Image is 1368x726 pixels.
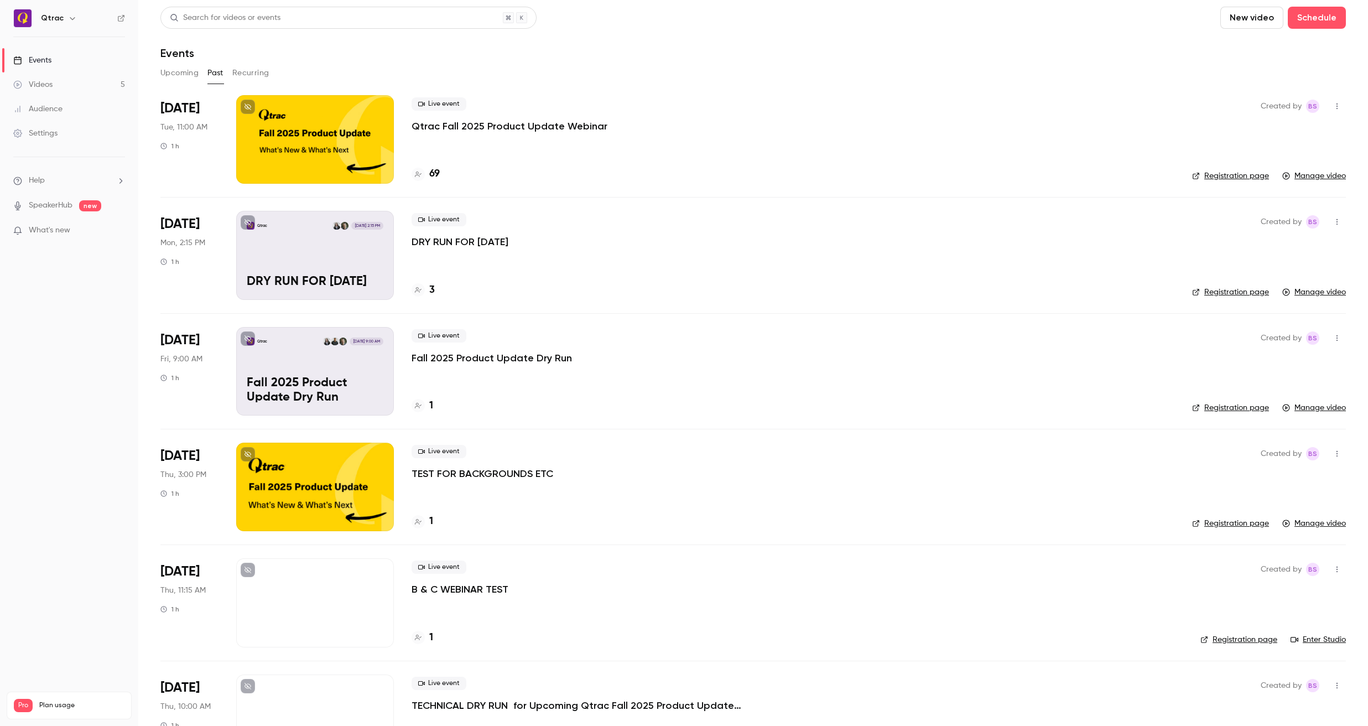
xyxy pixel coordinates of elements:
[160,563,200,580] span: [DATE]
[1308,563,1317,576] span: BS
[170,12,280,24] div: Search for videos or events
[160,95,219,184] div: Sep 16 Tue, 11:00 AM (America/Los Angeles)
[232,64,269,82] button: Recurring
[429,514,433,529] h4: 1
[332,222,340,230] img: Laura Simonson
[1282,518,1346,529] a: Manage video
[29,225,70,236] span: What's new
[160,64,199,82] button: Upcoming
[1306,331,1319,345] span: Barry Strauss
[412,630,433,645] a: 1
[1192,402,1269,413] a: Registration page
[1261,215,1302,229] span: Created by
[14,9,32,27] img: Qtrac
[1192,170,1269,181] a: Registration page
[13,103,63,115] div: Audience
[412,283,435,298] a: 3
[1200,634,1277,645] a: Registration page
[1282,170,1346,181] a: Manage video
[29,175,45,186] span: Help
[1261,563,1302,576] span: Created by
[160,331,200,349] span: [DATE]
[351,222,383,230] span: [DATE] 2:15 PM
[13,55,51,66] div: Events
[429,167,440,181] h4: 69
[1291,634,1346,645] a: Enter Studio
[412,445,466,458] span: Live event
[412,329,466,343] span: Live event
[160,237,205,248] span: Mon, 2:15 PM
[160,257,179,266] div: 1 h
[412,467,553,480] p: TEST FOR BACKGROUNDS ETC
[14,699,33,712] span: Pro
[1261,100,1302,113] span: Created by
[160,46,194,60] h1: Events
[341,222,348,230] img: Yoni Lavi
[429,398,433,413] h4: 1
[160,701,211,712] span: Thu, 10:00 AM
[1261,679,1302,692] span: Created by
[1308,215,1317,229] span: BS
[160,354,202,365] span: Fri, 9:00 AM
[160,100,200,117] span: [DATE]
[29,200,72,211] a: SpeakerHub
[112,226,125,236] iframe: Noticeable Trigger
[160,374,179,382] div: 1 h
[1308,100,1317,113] span: BS
[1308,447,1317,460] span: BS
[1261,447,1302,460] span: Created by
[236,327,394,416] a: Fall 2025 Product Update Dry RunQtracYoni LaviAnthony GradyLaura Simonson[DATE] 9:00 AMFall 2025 ...
[1192,518,1269,529] a: Registration page
[412,167,440,181] a: 69
[1308,679,1317,692] span: BS
[39,701,124,710] span: Plan usage
[412,97,466,111] span: Live event
[247,275,383,289] p: DRY RUN FOR [DATE]
[257,339,267,344] p: Qtrac
[1282,402,1346,413] a: Manage video
[13,175,125,186] li: help-dropdown-opener
[412,213,466,226] span: Live event
[41,13,64,24] h6: Qtrac
[412,699,743,712] a: TECHNICAL DRY RUN for Upcoming Qtrac Fall 2025 Product Update Webinar
[1306,563,1319,576] span: Barry Strauss
[412,398,433,413] a: 1
[160,211,219,299] div: Sep 15 Mon, 2:15 PM (America/Los Angeles)
[160,605,179,614] div: 1 h
[79,200,101,211] span: new
[350,338,383,345] span: [DATE] 9:00 AM
[160,142,179,151] div: 1 h
[247,376,383,405] p: Fall 2025 Product Update Dry Run
[412,677,466,690] span: Live event
[323,338,331,345] img: Laura Simonson
[1306,100,1319,113] span: Barry Strauss
[207,64,223,82] button: Past
[236,211,394,299] a: DRY RUN FOR TOMORROWQtracYoni LaviLaura Simonson[DATE] 2:15 PMDRY RUN FOR [DATE]
[412,583,508,596] a: B & C WEBINAR TEST
[160,122,207,133] span: Tue, 11:00 AM
[1306,679,1319,692] span: Barry Strauss
[429,283,435,298] h4: 3
[160,469,206,480] span: Thu, 3:00 PM
[412,561,466,574] span: Live event
[339,338,347,345] img: Yoni Lavi
[412,120,607,133] a: Qtrac Fall 2025 Product Update Webinar
[13,128,58,139] div: Settings
[257,223,267,229] p: Qtrac
[1306,447,1319,460] span: Barry Strauss
[412,235,508,248] a: DRY RUN FOR [DATE]
[160,215,200,233] span: [DATE]
[412,514,433,529] a: 1
[13,79,53,90] div: Videos
[1306,215,1319,229] span: Barry Strauss
[1282,287,1346,298] a: Manage video
[1192,287,1269,298] a: Registration page
[160,443,219,531] div: Sep 11 Thu, 3:00 PM (America/Los Angeles)
[160,585,206,596] span: Thu, 11:15 AM
[412,351,572,365] a: Fall 2025 Product Update Dry Run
